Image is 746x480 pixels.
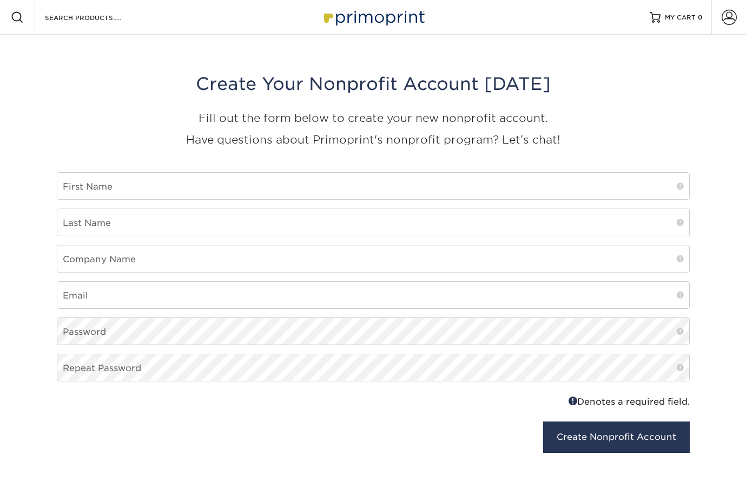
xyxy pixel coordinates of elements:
input: SEARCH PRODUCTS..... [44,11,149,24]
p: Fill out the form below to create your new nonprofit account. Have questions about Primoprint's n... [57,107,690,151]
div: Denotes a required field. [381,394,690,408]
span: 0 [698,14,703,21]
h3: Create Your Nonprofit Account [DATE] [57,74,690,94]
button: Create Nonprofit Account [543,421,690,453]
span: MY CART [665,13,696,22]
img: Primoprint [319,5,427,29]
